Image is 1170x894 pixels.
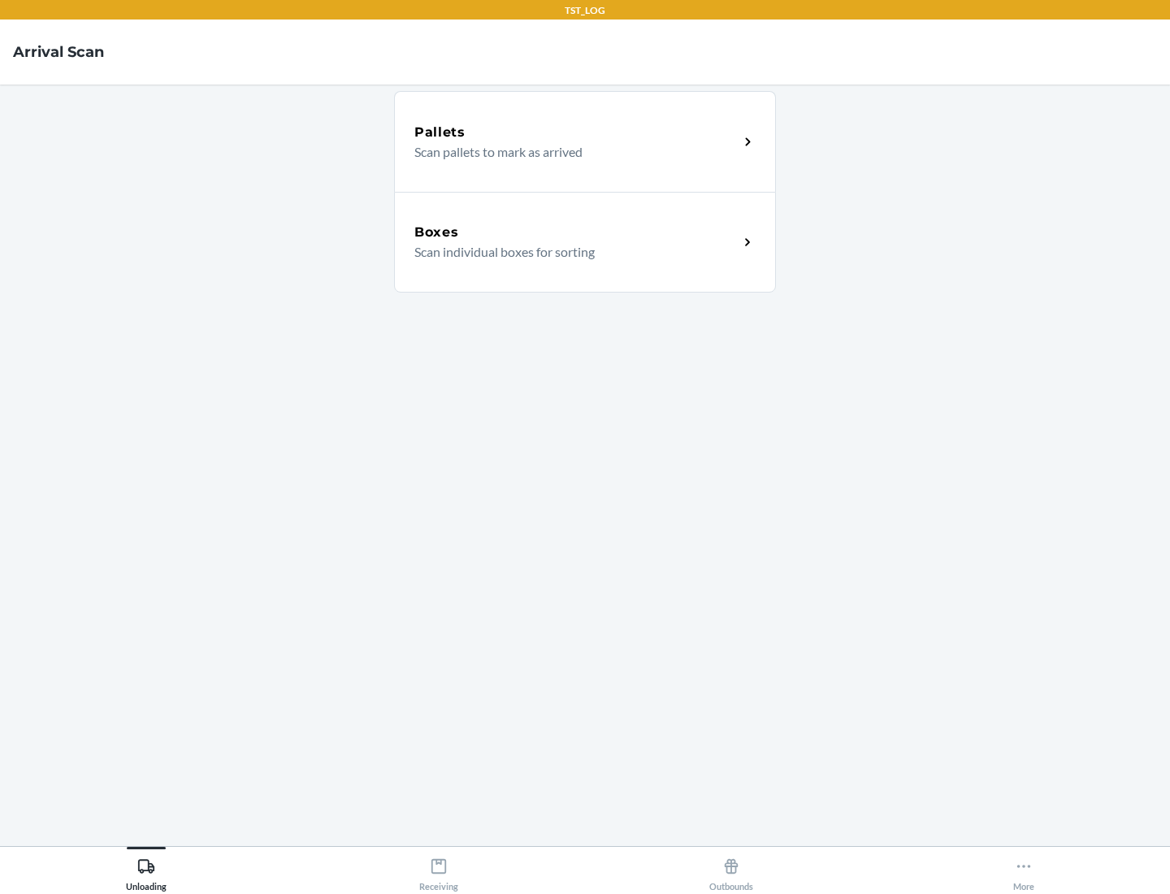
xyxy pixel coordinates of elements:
div: Outbounds [709,851,753,892]
p: Scan individual boxes for sorting [414,242,726,262]
p: Scan pallets to mark as arrived [414,142,726,162]
p: TST_LOG [565,3,605,18]
h5: Pallets [414,123,466,142]
button: More [877,847,1170,892]
h5: Boxes [414,223,459,242]
button: Outbounds [585,847,877,892]
div: More [1013,851,1034,892]
h4: Arrival Scan [13,41,104,63]
button: Receiving [292,847,585,892]
div: Receiving [419,851,458,892]
a: BoxesScan individual boxes for sorting [394,192,776,293]
a: PalletsScan pallets to mark as arrived [394,91,776,192]
div: Unloading [126,851,167,892]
